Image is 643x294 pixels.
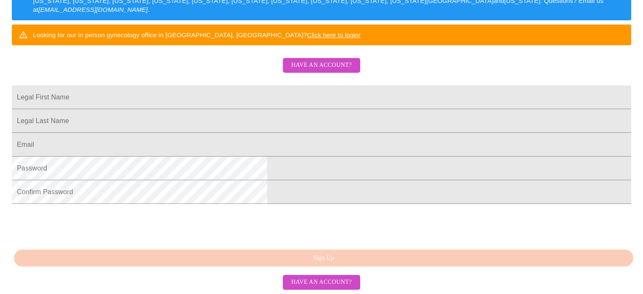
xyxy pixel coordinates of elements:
iframe: reCAPTCHA [12,208,140,241]
span: Have an account? [291,60,352,71]
div: Looking for our in person gynecology office in [GEOGRAPHIC_DATA], [GEOGRAPHIC_DATA]? [33,27,361,43]
em: [EMAIL_ADDRESS][DOMAIN_NAME] [38,6,148,13]
button: Have an account? [283,275,360,290]
a: Have an account? [281,67,362,74]
a: Click here to login! [307,31,361,38]
a: Have an account? [281,278,362,285]
button: Have an account? [283,58,360,73]
span: Have an account? [291,277,352,288]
